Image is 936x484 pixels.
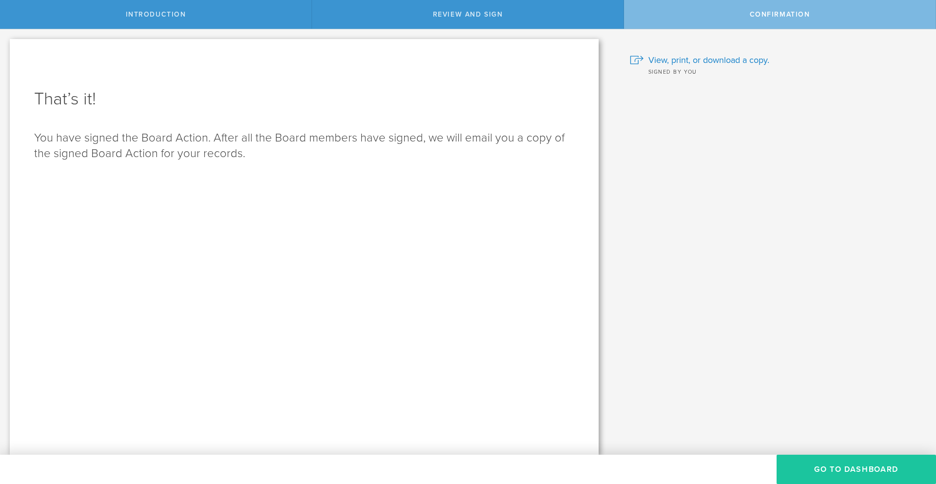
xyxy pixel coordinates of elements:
[777,455,936,484] button: Go to Dashboard
[433,10,503,19] span: Review and Sign
[750,10,810,19] span: Confirmation
[630,66,921,76] div: Signed by you
[126,10,186,19] span: Introduction
[34,87,574,111] h1: That’s it!
[34,130,574,161] p: You have signed the Board Action. After all the Board members have signed, we will email you a co...
[648,54,769,66] span: View, print, or download a copy.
